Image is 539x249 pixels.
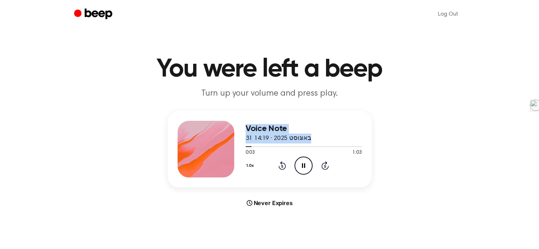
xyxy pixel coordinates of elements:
[246,160,257,172] button: 1.0x
[352,149,361,157] span: 1:03
[431,6,465,23] a: Log Out
[88,57,451,82] h1: You were left a beep
[134,88,406,100] p: Turn up your volume and press play.
[74,7,114,21] a: Beep
[246,149,255,157] span: 0:03
[246,124,362,134] h3: Voice Note
[246,135,311,142] span: 31 באוגוסט 2025 · 14:19
[168,199,372,207] div: Never Expires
